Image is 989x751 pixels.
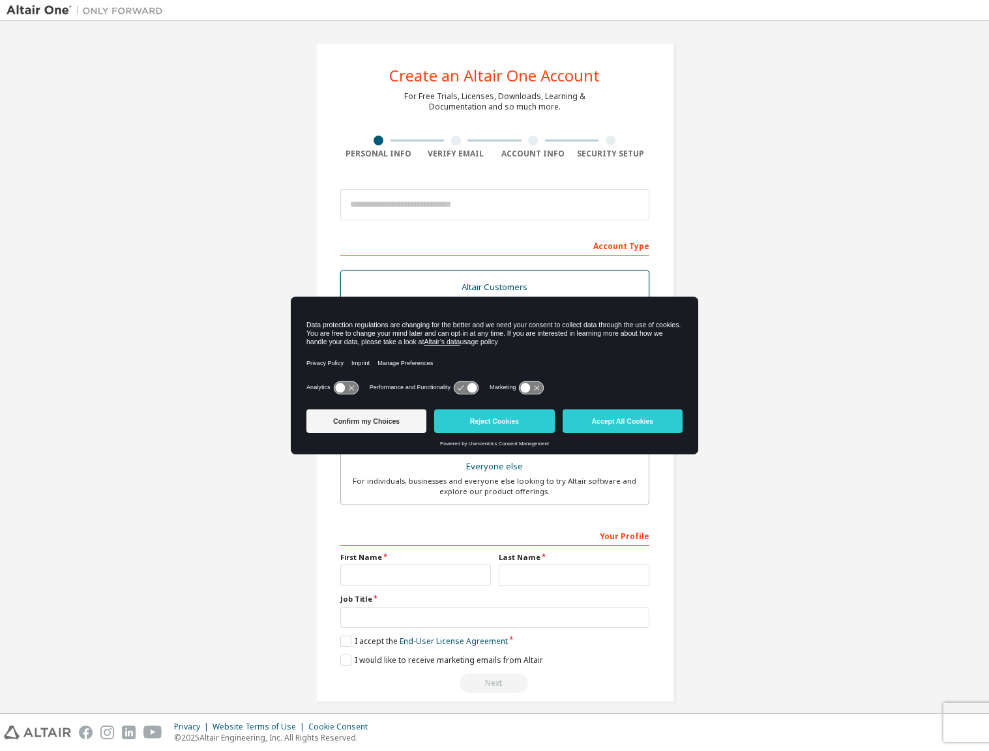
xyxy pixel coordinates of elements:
img: instagram.svg [100,726,114,739]
p: © 2025 Altair Engineering, Inc. All Rights Reserved. [174,732,376,743]
div: Everyone else [349,458,641,476]
img: facebook.svg [79,726,93,739]
label: Job Title [340,594,649,604]
div: Create an Altair One Account [389,68,600,83]
div: Personal Info [340,149,418,159]
a: End-User License Agreement [400,636,508,647]
div: For Free Trials, Licenses, Downloads, Learning & Documentation and so much more. [404,91,585,112]
div: Website Terms of Use [213,722,308,732]
img: youtube.svg [143,726,162,739]
div: Account Info [495,149,572,159]
label: Last Name [499,552,649,563]
label: I accept the [340,636,508,647]
div: Cookie Consent [308,722,376,732]
label: I would like to receive marketing emails from Altair [340,655,543,666]
label: First Name [340,552,491,563]
img: linkedin.svg [122,726,136,739]
img: Altair One [7,4,170,17]
div: For individuals, businesses and everyone else looking to try Altair software and explore our prod... [349,476,641,497]
div: Privacy [174,722,213,732]
img: altair_logo.svg [4,726,71,739]
div: Security Setup [572,149,649,159]
div: Altair Customers [349,278,641,297]
div: Read and acccept EULA to continue [340,673,649,693]
div: Account Type [340,235,649,256]
div: Your Profile [340,525,649,546]
div: Verify Email [417,149,495,159]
